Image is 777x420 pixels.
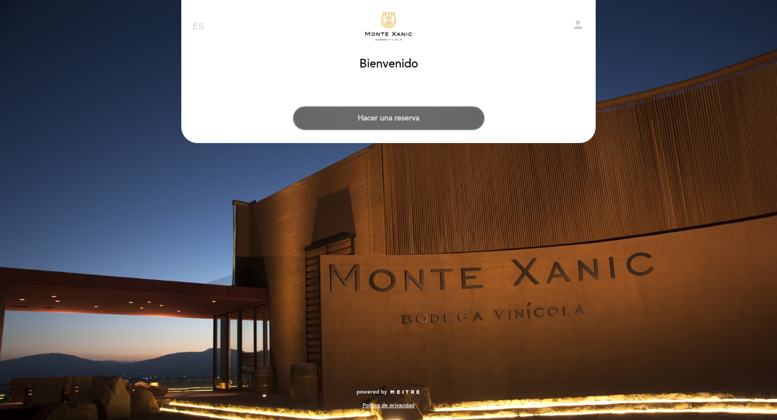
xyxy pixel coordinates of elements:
img: MEITRE [390,390,420,395]
span: powered by [357,388,387,396]
button: Hacer una reserva [293,106,485,130]
button: person [571,18,584,35]
h1: Bienvenido [359,58,418,71]
a: Experiencias Excepcionales [PERSON_NAME] [321,12,456,42]
i: person [571,18,584,31]
a: powered by [357,388,420,396]
a: Política de privacidad [363,402,414,409]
